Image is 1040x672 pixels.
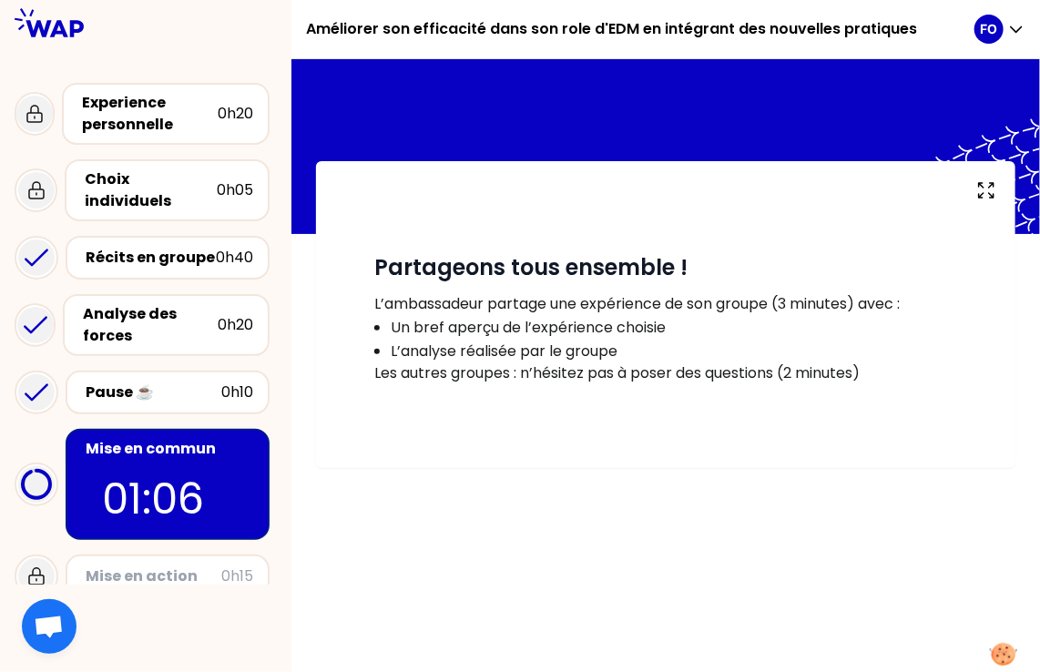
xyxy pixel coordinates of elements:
[102,467,233,531] p: 01:06
[22,599,76,654] div: Ouvrir le chat
[374,293,957,315] p: L’ambassadeur partage une expérience de son groupe (3 minutes) avec :
[391,341,955,362] p: L’analyse réalisée par le groupe
[86,565,221,587] div: Mise en action
[374,252,688,282] strong: Partageons tous ensemble !
[218,314,253,336] div: 0h20
[374,362,957,384] p: Les autres groupes : n’hésitez pas à poser des questions (2 minutes)
[85,168,217,212] div: Choix individuels
[981,20,998,38] p: FO
[974,15,1025,44] button: FO
[82,92,218,136] div: Experience personnelle
[216,247,253,269] div: 0h40
[391,317,955,339] p: Un bref aperçu de l’expérience choisie
[221,565,253,587] div: 0h15
[217,179,253,201] div: 0h05
[86,247,216,269] div: Récits en groupe
[218,103,253,125] div: 0h20
[86,382,221,403] div: Pause ☕️
[83,303,218,347] div: Analyse des forces
[86,438,253,460] div: Mise en commun
[221,382,253,403] div: 0h10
